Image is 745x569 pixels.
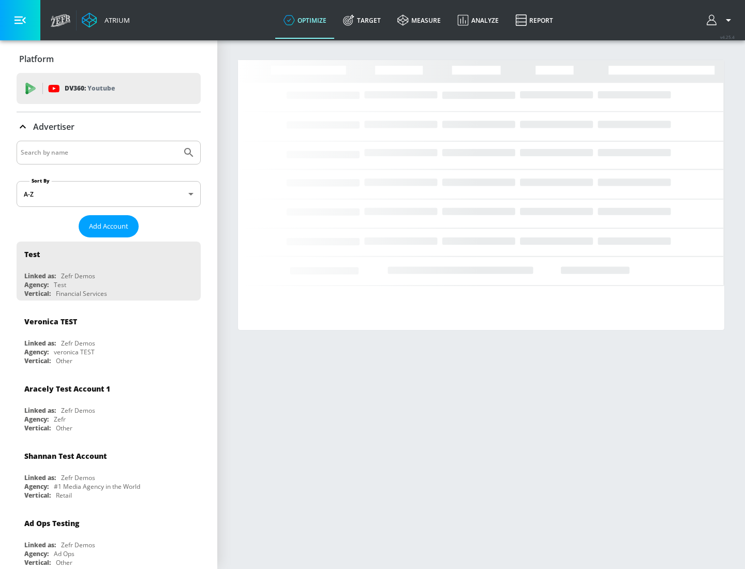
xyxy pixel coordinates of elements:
[79,215,139,237] button: Add Account
[61,339,95,348] div: Zefr Demos
[17,443,201,502] div: Shannan Test AccountLinked as:Zefr DemosAgency:#1 Media Agency in the WorldVertical:Retail
[24,558,51,567] div: Vertical:
[389,2,449,39] a: measure
[61,473,95,482] div: Zefr Demos
[335,2,389,39] a: Target
[100,16,130,25] div: Atrium
[24,339,56,348] div: Linked as:
[56,558,72,567] div: Other
[24,482,49,491] div: Agency:
[17,376,201,435] div: Aracely Test Account 1Linked as:Zefr DemosAgency:ZefrVertical:Other
[449,2,507,39] a: Analyze
[24,289,51,298] div: Vertical:
[24,473,56,482] div: Linked as:
[54,348,95,356] div: veronica TEST
[507,2,561,39] a: Report
[54,482,140,491] div: #1 Media Agency in the World
[24,415,49,424] div: Agency:
[24,272,56,280] div: Linked as:
[61,272,95,280] div: Zefr Demos
[61,541,95,549] div: Zefr Demos
[24,549,49,558] div: Agency:
[54,549,74,558] div: Ad Ops
[17,112,201,141] div: Advertiser
[24,451,107,461] div: Shannan Test Account
[24,424,51,432] div: Vertical:
[29,177,52,184] label: Sort By
[24,348,49,356] div: Agency:
[56,289,107,298] div: Financial Services
[87,83,115,94] p: Youtube
[65,83,115,94] p: DV360:
[61,406,95,415] div: Zefr Demos
[82,12,130,28] a: Atrium
[56,356,72,365] div: Other
[56,424,72,432] div: Other
[24,491,51,500] div: Vertical:
[33,121,74,132] p: Advertiser
[17,309,201,368] div: Veronica TESTLinked as:Zefr DemosAgency:veronica TESTVertical:Other
[24,384,110,394] div: Aracely Test Account 1
[275,2,335,39] a: optimize
[17,73,201,104] div: DV360: Youtube
[54,415,66,424] div: Zefr
[24,518,79,528] div: Ad Ops Testing
[24,317,77,326] div: Veronica TEST
[720,34,735,40] span: v 4.25.4
[24,249,40,259] div: Test
[24,356,51,365] div: Vertical:
[17,242,201,301] div: TestLinked as:Zefr DemosAgency:TestVertical:Financial Services
[54,280,66,289] div: Test
[89,220,128,232] span: Add Account
[19,53,54,65] p: Platform
[17,181,201,207] div: A-Z
[21,146,177,159] input: Search by name
[24,541,56,549] div: Linked as:
[24,406,56,415] div: Linked as:
[56,491,72,500] div: Retail
[17,44,201,73] div: Platform
[24,280,49,289] div: Agency:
